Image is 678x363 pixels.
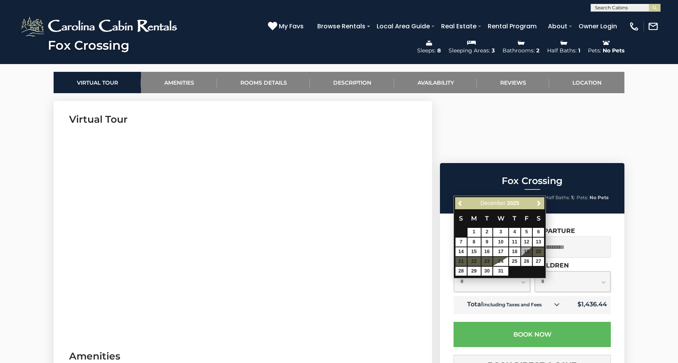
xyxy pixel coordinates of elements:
h2: Fox Crossing [442,176,622,186]
td: $1,436.44 [566,296,611,314]
span: Next [536,200,542,206]
td: $162 [467,228,481,237]
a: Browse Rentals [313,19,369,33]
td: $184 [532,228,544,237]
span: Monday [471,215,477,222]
td: $162 [493,237,508,247]
a: 2 [482,228,493,237]
td: $427 [532,257,544,266]
img: mail-regular-white.png [648,21,659,32]
a: 4 [509,228,520,237]
td: $184 [532,237,544,247]
td: $427 [509,257,521,266]
a: Rental Program [484,19,541,33]
a: 12 [521,238,532,247]
a: 15 [468,247,481,256]
td: Total [454,296,566,314]
a: 18 [509,247,520,256]
span: My Favs [279,21,304,31]
a: 16 [482,247,493,256]
td: $234 [509,247,521,257]
a: 9 [482,238,493,247]
a: Amenities [141,72,217,93]
a: Availability [394,72,477,93]
td: $427 [521,257,533,266]
li: | [456,193,478,203]
td: $162 [509,228,521,237]
a: Reviews [477,72,549,93]
span: Sunday [459,215,463,222]
span: December [480,200,506,206]
td: $234 [455,247,467,257]
li: | [480,193,521,203]
a: 30 [482,267,493,276]
strong: No Pets [589,195,608,200]
td: $234 [481,247,493,257]
img: White-1-2.png [19,15,181,38]
span: Half Baths: [545,195,570,200]
a: Description [310,72,394,93]
span: Sleeps: [456,195,472,200]
td: $184 [521,228,533,237]
a: 5 [521,228,532,237]
span: Tuesday [485,215,489,222]
td: $234 [493,247,508,257]
strong: 8 [473,195,476,200]
td: $427 [493,266,508,276]
a: Next [534,198,544,208]
a: 24 [493,257,508,266]
img: phone-regular-white.png [629,21,640,32]
span: Baths: [523,195,537,200]
a: 17 [493,247,508,256]
td: $162 [455,237,467,247]
a: 1 [468,228,481,237]
strong: 2 [539,195,541,200]
a: 31 [493,267,508,276]
a: 28 [455,267,467,276]
a: Location [549,72,624,93]
label: Children [534,262,569,269]
a: 26 [521,257,532,266]
td: $162 [509,237,521,247]
span: Pets: [577,195,588,200]
a: Real Estate [437,19,480,33]
strong: 3 [516,195,519,200]
a: 11 [509,238,520,247]
a: 6 [533,228,544,237]
a: 27 [533,257,544,266]
span: Friday [525,215,528,222]
td: $427 [467,266,481,276]
h3: Virtual Tour [69,113,417,126]
a: Virtual Tour [54,72,141,93]
strong: 1 [571,195,573,200]
span: Wednesday [497,215,504,222]
td: $162 [467,237,481,247]
a: 3 [493,228,508,237]
label: Departure [534,227,575,234]
a: My Favs [268,21,306,31]
span: 2025 [507,200,519,206]
span: Sleeping Areas: [480,195,515,200]
li: | [523,193,543,203]
td: $162 [481,237,493,247]
a: 25 [509,257,520,266]
td: $427 [481,266,493,276]
a: Rooms Details [217,72,310,93]
a: 14 [455,247,467,256]
td: $162 [493,228,508,237]
a: Local Area Guide [373,19,434,33]
a: 29 [468,267,481,276]
td: $162 [481,228,493,237]
a: 8 [468,238,481,247]
span: Thursday [513,215,516,222]
td: $234 [467,247,481,257]
td: $184 [521,237,533,247]
small: Including Taxes and Fees [483,302,542,307]
a: About [544,19,571,33]
button: Book Now [454,322,611,347]
a: Previous [456,198,466,208]
td: $427 [455,266,467,276]
a: 7 [455,238,467,247]
h3: Amenities [69,349,417,363]
span: Previous [457,200,464,206]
